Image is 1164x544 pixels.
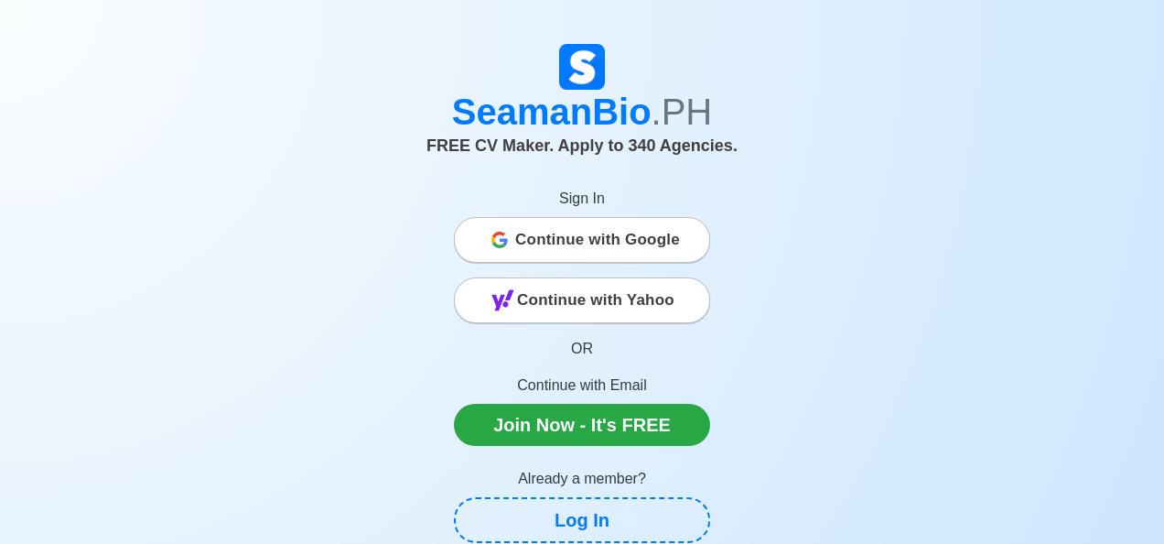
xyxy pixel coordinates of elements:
h1: SeamanBio [74,90,1090,134]
button: Continue with Yahoo [454,277,710,323]
a: Join Now - It's FREE [454,404,710,446]
p: OR [454,338,710,360]
img: Logo [559,44,605,90]
a: Log In [454,497,710,543]
p: Continue with Email [454,375,710,397]
p: Sign In [454,188,710,210]
span: Continue with Yahoo [517,282,674,319]
p: Already a member? [454,468,710,490]
span: FREE CV Maker. Apply to 340 Agencies. [426,136,738,155]
button: Continue with Google [454,217,710,263]
span: Continue with Google [515,222,680,258]
span: .PH [652,92,713,132]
